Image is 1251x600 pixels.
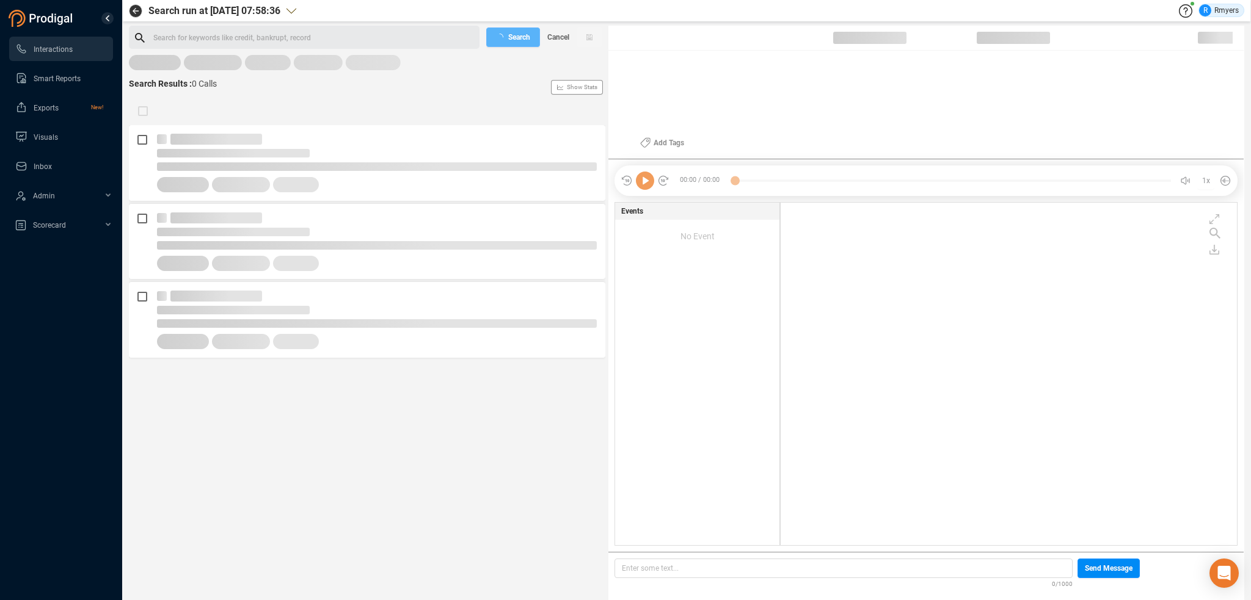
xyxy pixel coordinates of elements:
[1085,558,1132,578] span: Send Message
[1197,172,1214,189] button: 1x
[148,4,280,18] span: Search run at [DATE] 07:58:36
[33,221,66,230] span: Scorecard
[567,14,597,161] span: Show Stats
[15,95,103,120] a: ExportsNew!
[1078,558,1140,578] button: Send Message
[621,206,643,217] span: Events
[9,66,113,90] li: Smart Reports
[34,45,73,54] span: Interactions
[1203,4,1208,16] span: R
[654,133,684,153] span: Add Tags
[34,133,58,142] span: Visuals
[1202,171,1210,190] span: 1x
[633,133,691,153] button: Add Tags
[787,206,1237,544] div: grid
[15,37,103,61] a: Interactions
[9,95,113,120] li: Exports
[9,125,113,149] li: Visuals
[34,104,59,112] span: Exports
[1209,558,1239,588] div: Open Intercom Messenger
[129,79,192,89] span: Search Results :
[669,172,735,190] span: 00:00 / 00:00
[34,162,52,171] span: Inbox
[1199,4,1239,16] div: Rmyers
[15,125,103,149] a: Visuals
[547,27,569,47] span: Cancel
[9,10,76,27] img: prodigal-logo
[34,74,81,83] span: Smart Reports
[192,79,217,89] span: 0 Calls
[9,154,113,178] li: Inbox
[9,37,113,61] li: Interactions
[15,66,103,90] a: Smart Reports
[540,27,577,47] button: Cancel
[91,95,103,120] span: New!
[33,192,55,200] span: Admin
[551,80,603,95] button: Show Stats
[15,154,103,178] a: Inbox
[615,220,779,253] div: No Event
[1052,578,1073,588] span: 0/1000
